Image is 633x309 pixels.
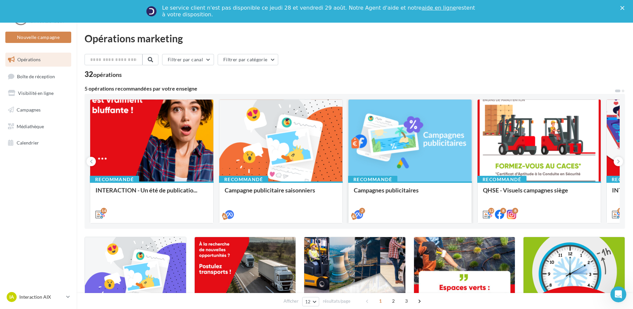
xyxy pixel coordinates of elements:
[359,208,365,214] div: 2
[354,186,419,194] span: Campagnes publicitaires
[225,186,315,194] span: Campagne publicitaire saisonniers
[146,6,157,17] img: Profile image for Service-Client
[85,71,122,78] div: 32
[348,176,397,183] div: Recommandé
[5,291,71,303] a: IA Interaction AIX
[305,299,311,304] span: 12
[617,208,623,214] div: 12
[90,176,139,183] div: Recommandé
[477,176,527,183] div: Recommandé
[17,107,41,113] span: Campagnes
[323,298,350,304] span: résultats/page
[512,208,518,214] div: 8
[162,5,476,18] div: Le service client n'est pas disponible ce jeudi 28 et vendredi 29 août. Notre Agent d'aide et not...
[93,72,122,78] div: opérations
[218,54,278,65] button: Filtrer par catégorie
[96,186,197,194] span: INTERACTION - Un été de publicatio...
[101,208,107,214] div: 14
[388,296,399,306] span: 2
[483,186,568,194] span: QHSE - Visuels campagnes siège
[5,32,71,43] button: Nouvelle campagne
[4,103,73,117] a: Campagnes
[17,57,41,62] span: Opérations
[4,120,73,134] a: Médiathèque
[284,298,299,304] span: Afficher
[401,296,412,306] span: 3
[17,140,39,146] span: Calendrier
[422,5,456,11] a: aide en ligne
[85,33,625,43] div: Opérations marketing
[375,296,386,306] span: 1
[4,86,73,100] a: Visibilité en ligne
[500,208,506,214] div: 8
[19,294,64,300] p: Interaction AIX
[18,90,54,96] span: Visibilité en ligne
[4,69,73,84] a: Boîte de réception
[488,208,494,214] div: 12
[4,53,73,67] a: Opérations
[85,86,614,91] div: 5 opérations recommandées par votre enseigne
[17,123,44,129] span: Médiathèque
[9,294,14,300] span: IA
[162,54,214,65] button: Filtrer par canal
[17,73,55,79] span: Boîte de réception
[620,6,627,10] div: Fermer
[302,297,319,306] button: 12
[610,286,626,302] iframe: Intercom live chat
[4,136,73,150] a: Calendrier
[219,176,268,183] div: Recommandé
